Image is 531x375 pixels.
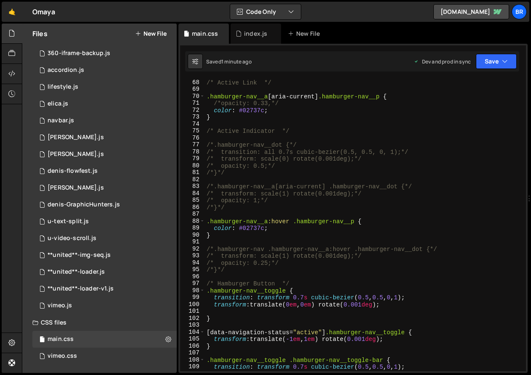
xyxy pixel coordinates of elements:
[180,363,205,370] div: 109
[32,213,177,230] div: 15742/42705.js
[180,86,205,93] div: 69
[180,114,205,121] div: 73
[135,30,167,37] button: New File
[180,79,205,86] div: 68
[32,7,55,17] div: Omaya
[244,29,267,38] div: index.js
[180,190,205,197] div: 84
[48,117,74,124] div: navbar.js
[180,315,205,322] div: 102
[180,246,205,253] div: 92
[48,167,98,175] div: denis-flowfest.js
[48,335,74,343] div: main.css
[180,169,205,176] div: 81
[48,66,84,74] div: accordion.js
[192,29,218,38] div: main.css
[48,251,111,259] div: **united**-img-seq.js
[180,127,205,135] div: 75
[48,352,77,360] div: vimeo.css
[32,196,177,213] div: 15742/42803.js
[180,287,205,294] div: 98
[48,235,96,242] div: u-video-scroll.js
[32,348,177,364] div: 15742/44802.css
[32,264,177,280] div: 15742/41921.js
[32,247,177,264] div: 15742/42659.js
[180,252,205,259] div: 93
[206,58,252,65] div: Saved
[48,50,110,57] div: 360-iframe-backup.js
[180,335,205,343] div: 105
[32,95,177,112] div: 15742/42722.js
[230,4,301,19] button: Code Only
[180,135,205,142] div: 76
[48,134,104,141] div: [PERSON_NAME].js
[48,285,114,293] div: **united**-loader-v1.js
[48,302,72,309] div: vimeo.js
[180,357,205,364] div: 108
[180,93,205,100] div: 70
[48,268,105,276] div: **united**-loader.js
[180,238,205,246] div: 91
[180,280,205,287] div: 97
[180,155,205,162] div: 79
[48,201,120,209] div: denis-GraphicHunters.js
[180,301,205,308] div: 100
[288,29,323,38] div: New File
[180,121,205,128] div: 74
[32,163,177,180] div: 15742/42802.js
[32,29,48,38] h2: Files
[180,204,205,211] div: 86
[32,62,177,79] div: 15742/43598.js
[32,230,177,247] div: 15742/41923.js
[180,294,205,301] div: 99
[180,183,205,190] div: 83
[2,2,22,22] a: 🤙
[22,314,177,331] div: CSS files
[221,58,252,65] div: 1 minute ago
[32,129,177,146] div: 15742/43828.js
[180,162,205,169] div: 80
[180,349,205,357] div: 107
[180,211,205,218] div: 87
[32,331,177,348] div: 15742/42957.css
[180,266,205,273] div: 95
[180,329,205,336] div: 104
[180,218,205,225] div: 88
[180,107,205,114] div: 72
[180,232,205,239] div: 90
[32,297,177,314] div: 15742/44801.js
[180,197,205,204] div: 85
[48,100,68,108] div: elica.js
[180,176,205,183] div: 82
[48,151,104,158] div: [PERSON_NAME].js
[180,100,205,107] div: 71
[32,79,177,95] div: 15742/42973.js
[180,322,205,329] div: 103
[32,112,177,129] div: 15742/42955.js
[32,180,177,196] div: 15742/42804.js
[180,224,205,232] div: 89
[32,146,177,163] div: 15742/42800.js
[48,218,89,225] div: u-text-split.js
[180,308,205,315] div: 101
[180,141,205,148] div: 77
[180,148,205,156] div: 78
[48,83,78,91] div: lifestyle.js
[32,45,177,62] div: 15742/44901.js
[433,4,509,19] a: [DOMAIN_NAME]
[476,54,517,69] button: Save
[512,4,527,19] a: br
[414,58,471,65] div: Dev and prod in sync
[48,184,104,192] div: [PERSON_NAME].js
[180,343,205,350] div: 106
[180,259,205,267] div: 94
[32,280,177,297] div: 15742/42772.js
[180,273,205,280] div: 96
